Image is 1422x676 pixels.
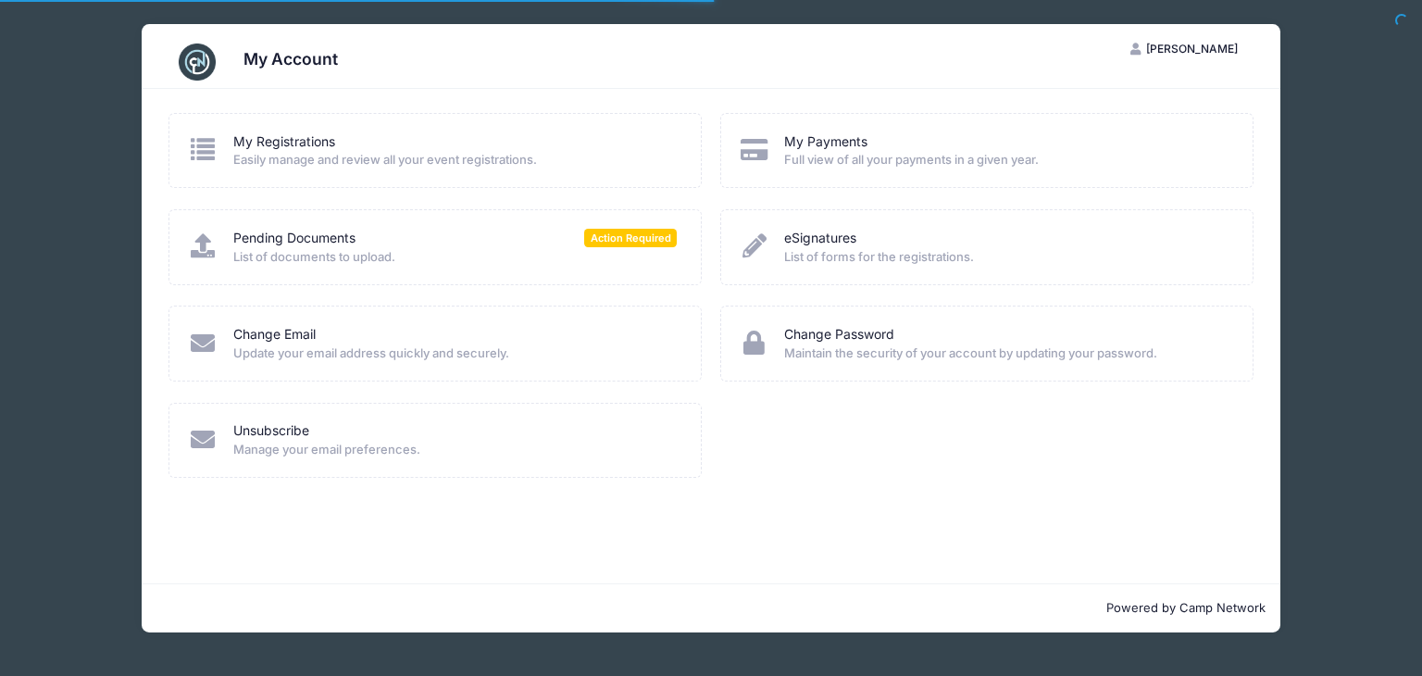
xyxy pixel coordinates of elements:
a: Pending Documents [233,229,355,248]
a: My Registrations [233,132,335,152]
button: [PERSON_NAME] [1115,33,1254,65]
span: Action Required [584,229,677,246]
span: Easily manage and review all your event registrations. [233,151,678,169]
a: Change Email [233,325,316,344]
span: List of forms for the registrations. [784,248,1229,267]
span: Update your email address quickly and securely. [233,344,678,363]
a: My Payments [784,132,867,152]
span: Maintain the security of your account by updating your password. [784,344,1229,363]
span: [PERSON_NAME] [1146,42,1238,56]
a: Unsubscribe [233,421,309,441]
span: Manage your email preferences. [233,441,678,459]
h3: My Account [243,49,338,69]
a: Change Password [784,325,894,344]
a: eSignatures [784,229,856,248]
p: Powered by Camp Network [156,599,1266,618]
span: List of documents to upload. [233,248,678,267]
span: Full view of all your payments in a given year. [784,151,1229,169]
img: CampNetwork [179,44,216,81]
